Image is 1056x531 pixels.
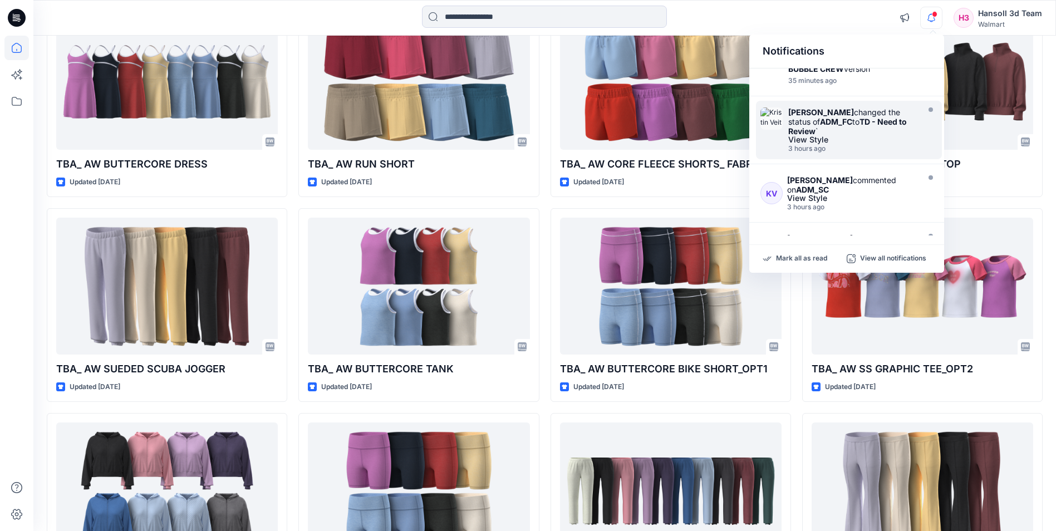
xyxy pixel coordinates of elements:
a: TBA_ AW BUTTERCORE DRESS [56,13,278,149]
a: TBA_ AW SS GRAPHIC TEE_OPT2 [812,218,1033,354]
strong: [PERSON_NAME] [787,234,853,243]
p: Mark all as read [776,254,827,264]
p: TBA_ AW SS GRAPHIC TEE_OPT2 [812,361,1033,377]
p: TBA_ AW BUTTERCORE TANK [308,361,529,377]
div: View Style [787,194,916,202]
p: Updated [DATE] [573,176,624,188]
div: H3 [954,8,974,28]
div: Hansoll 3d Team [978,7,1042,20]
p: TBA_ AW RUN SHORT [308,156,529,172]
div: commented on [787,234,916,253]
p: TBA_ AW BUTTERCORE DRESS [56,156,278,172]
p: Updated [DATE] [321,176,372,188]
a: TBA_ AW CORE FLEECE SHORTS_ FABRIC OPT(2) [560,13,782,149]
p: Updated [DATE] [70,176,120,188]
p: View all notifications [860,254,926,264]
a: TBA_ AW SUEDED SCUBA JOGGER [56,218,278,354]
div: Wednesday, September 24, 2025 21:41 [787,203,916,211]
strong: ADM_SC [796,185,829,194]
p: Updated [DATE] [70,381,120,393]
strong: [PERSON_NAME] [787,175,853,185]
strong: [PERSON_NAME] [788,107,854,117]
strong: TD - Need to Review [788,117,907,136]
a: TBA_ AW RUN SHORT [308,13,529,149]
img: Kristin Veit [760,107,783,130]
p: TBA_ AW BUTTERCORE BIKE SHORT_OPT1 [560,361,782,377]
p: TBA_ AW CORE FLEECE SHORTS_ FABRIC OPT(2) [560,156,782,172]
div: View Style [788,136,916,144]
div: Wednesday, September 24, 2025 23:41 [788,77,916,85]
p: Updated [DATE] [321,381,372,393]
div: Wednesday, September 24, 2025 21:41 [788,145,916,153]
div: changed the status of to ` [788,107,916,136]
p: Updated [DATE] [573,381,624,393]
a: TBA_ AW BUTTERCORE BIKE SHORT_OPT1 [560,218,782,354]
div: KV [760,182,783,204]
div: Walmart [978,20,1042,28]
div: Notifications [749,35,944,68]
p: TBA_ AW SUEDED SCUBA JOGGER [56,361,278,377]
strong: ADM_FC [820,117,852,126]
a: TBA_ AW BUTTERCORE TANK [308,218,529,354]
p: Updated [DATE] [825,381,876,393]
div: commented on [787,175,916,194]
